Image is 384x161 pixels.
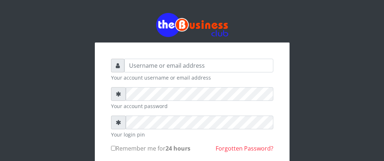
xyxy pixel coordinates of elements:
[216,144,273,152] a: Forgotten Password?
[111,144,190,153] label: Remember me for
[111,102,273,110] small: Your account password
[111,131,273,138] small: Your login pin
[124,59,273,72] input: Username or email address
[111,74,273,81] small: Your account username or email address
[111,146,116,151] input: Remember me for24 hours
[165,144,190,152] b: 24 hours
